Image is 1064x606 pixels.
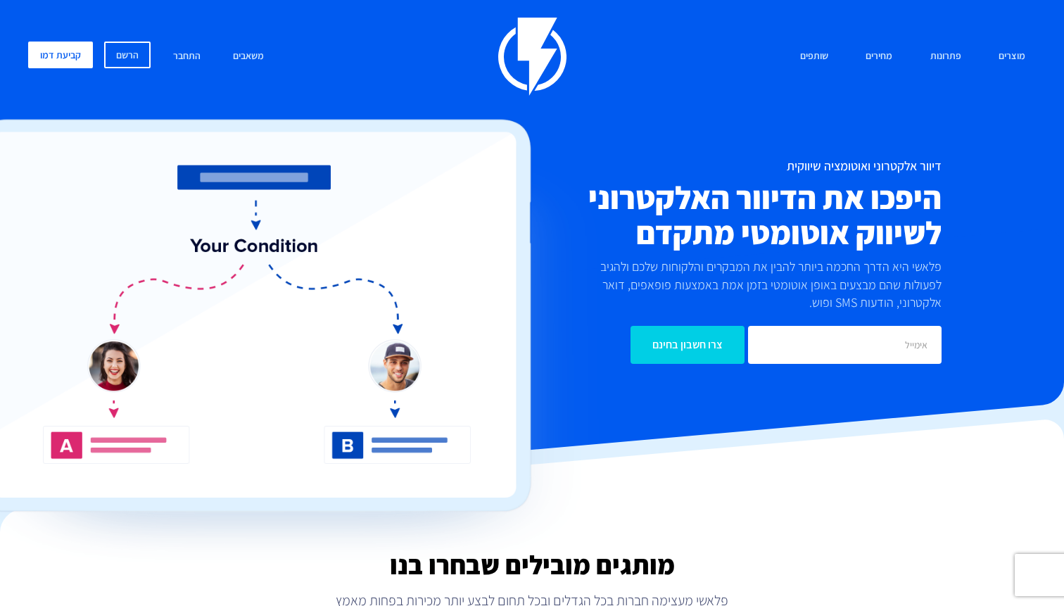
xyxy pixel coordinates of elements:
a: משאבים [222,42,274,72]
a: התחבר [163,42,211,72]
h1: דיוור אלקטרוני ואוטומציה שיווקית [459,159,942,173]
input: צרו חשבון בחינם [631,326,745,364]
a: שותפים [790,42,839,72]
input: אימייל [748,326,941,364]
a: קביעת דמו [28,42,93,68]
a: פתרונות [920,42,972,72]
h2: היפכו את הדיוור האלקטרוני לשיווק אוטומטי מתקדם [459,180,942,251]
a: מחירים [855,42,903,72]
a: הרשם [104,42,151,68]
a: מוצרים [988,42,1036,72]
p: פלאשי היא הדרך החכמה ביותר להבין את המבקרים והלקוחות שלכם ולהגיב לפעולות שהם מבצעים באופן אוטומטי... [585,258,942,312]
